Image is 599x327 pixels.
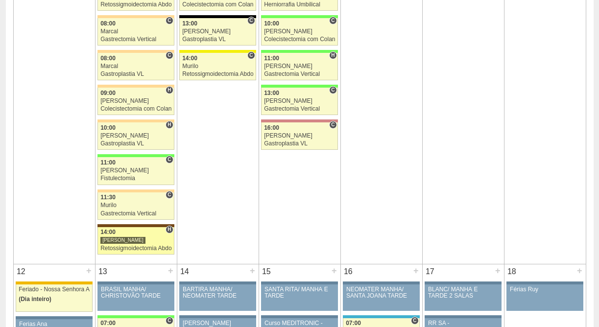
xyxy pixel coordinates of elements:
[100,98,171,104] div: [PERSON_NAME]
[100,175,171,182] div: Fistulectomia
[100,1,171,8] div: Retossigmoidectomia Abdominal VL
[166,51,173,59] span: Consultório
[179,18,256,46] a: C 13:00 [PERSON_NAME] Gastroplastia VL
[166,317,173,325] span: Consultório
[100,106,171,112] div: Colecistectomia com Colangiografia VL
[100,236,145,244] div: [PERSON_NAME]
[425,281,501,284] div: Key: Aviso
[264,140,335,147] div: Gastroplastia VL
[428,286,498,299] div: BLANC/ MANHÃ E TARDE 2 SALAS
[183,286,253,299] div: BARTIRA MANHÃ/ NEOMATER TARDE
[261,15,337,18] div: Key: Brasil
[261,50,337,53] div: Key: Brasil
[411,317,418,325] span: Consultório
[166,121,173,129] span: Hospital
[182,20,197,27] span: 13:00
[97,88,174,115] a: H 09:00 [PERSON_NAME] Colecistectomia com Colangiografia VL
[343,284,419,311] a: NEOMATER MANHÃ/ SANTA JOANA TARDE
[506,284,583,311] a: Férias Ruy
[248,264,257,277] div: +
[423,264,438,279] div: 17
[259,264,274,279] div: 15
[494,264,502,277] div: +
[85,264,93,277] div: +
[100,210,171,217] div: Gastrectomia Vertical
[97,53,174,80] a: C 08:00 Marcal Gastroplastia VL
[96,264,111,279] div: 13
[264,286,335,299] div: SANTA RITA/ MANHÃ E TARDE
[100,202,171,209] div: Murilo
[97,192,174,220] a: C 11:30 Murilo Gastrectomia Vertical
[100,71,171,77] div: Gastroplastia VL
[261,119,337,122] div: Key: Santa Helena
[100,229,116,235] span: 14:00
[179,15,256,18] div: Key: Blanc
[261,284,337,311] a: SANTA RITA/ MANHÃ E TARDE
[264,90,279,96] span: 13:00
[97,119,174,122] div: Key: Bartira
[100,159,116,166] span: 11:00
[100,124,116,131] span: 10:00
[182,63,253,70] div: Murilo
[264,106,335,112] div: Gastrectomia Vertical
[264,36,335,43] div: Colecistectomia com Colangiografia VL
[97,18,174,46] a: C 08:00 Marcal Gastrectomia Vertical
[182,71,253,77] div: Retossigmoidectomia Abdominal VL
[261,53,337,80] a: H 11:00 [PERSON_NAME] Gastrectomia Vertical
[264,1,335,8] div: Herniorrafia Umbilical
[264,20,279,27] span: 10:00
[97,227,174,255] a: H 14:00 [PERSON_NAME] Retossigmoidectomia Abdominal VL
[100,320,116,327] span: 07:00
[506,281,583,284] div: Key: Aviso
[100,20,116,27] span: 08:00
[166,17,173,24] span: Consultório
[425,315,501,318] div: Key: Aviso
[16,316,92,319] div: Key: Aviso
[16,284,92,312] a: Feriado - Nossa Senhora Aparecida (Dia inteiro)
[97,15,174,18] div: Key: Bartira
[100,90,116,96] span: 09:00
[16,281,92,284] div: Key: Feriado
[97,189,174,192] div: Key: Bartira
[97,315,174,318] div: Key: Brasil
[343,315,419,318] div: Key: Neomater
[182,28,253,35] div: [PERSON_NAME]
[97,154,174,157] div: Key: Brasil
[19,286,90,293] div: Feriado - Nossa Senhora Aparecida
[97,224,174,227] div: Key: Santa Joana
[182,36,253,43] div: Gastroplastia VL
[166,226,173,234] span: Hospital
[166,156,173,163] span: Consultório
[100,63,171,70] div: Marcal
[97,281,174,284] div: Key: Aviso
[100,55,116,62] span: 08:00
[329,121,336,129] span: Consultório
[177,264,192,279] div: 14
[182,55,197,62] span: 14:00
[100,167,171,174] div: [PERSON_NAME]
[166,191,173,199] span: Consultório
[179,53,256,80] a: C 14:00 Murilo Retossigmoidectomia Abdominal VL
[100,133,171,139] div: [PERSON_NAME]
[100,28,171,35] div: Marcal
[329,17,336,24] span: Consultório
[179,315,256,318] div: Key: Aviso
[97,284,174,311] a: BRASIL MANHÃ/ CHRISTOVÃO TARDE
[261,315,337,318] div: Key: Aviso
[100,245,171,252] div: Retossigmoidectomia Abdominal VL
[247,51,255,59] span: Consultório
[510,286,580,293] div: Férias Ruy
[101,286,171,299] div: BRASIL MANHÃ/ CHRISTOVÃO TARDE
[167,264,175,277] div: +
[264,124,279,131] span: 16:00
[261,122,337,150] a: C 16:00 [PERSON_NAME] Gastroplastia VL
[97,157,174,185] a: C 11:00 [PERSON_NAME] Fistulectomia
[14,264,29,279] div: 12
[97,50,174,53] div: Key: Bartira
[179,284,256,311] a: BARTIRA MANHÃ/ NEOMATER TARDE
[504,264,520,279] div: 18
[97,122,174,150] a: H 10:00 [PERSON_NAME] Gastroplastia VL
[179,50,256,53] div: Key: Santa Rita
[247,17,255,24] span: Consultório
[341,264,356,279] div: 16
